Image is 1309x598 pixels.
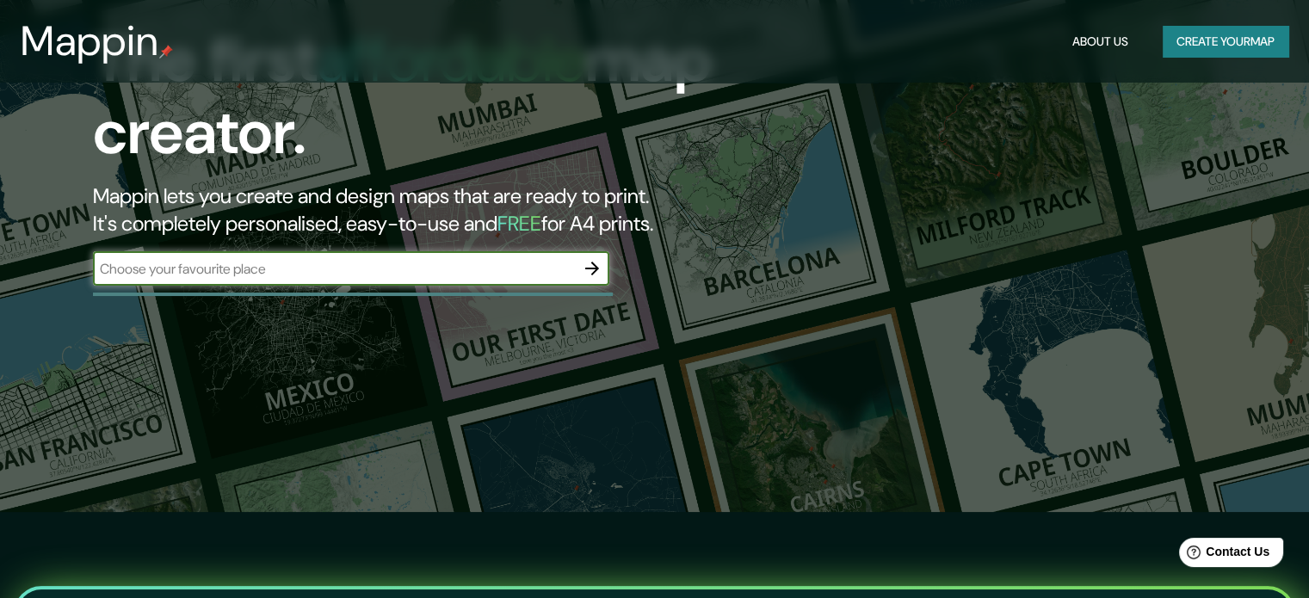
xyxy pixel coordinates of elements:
[159,45,173,59] img: mappin-pin
[497,210,541,237] h5: FREE
[1065,26,1135,58] button: About Us
[93,24,748,182] h1: The first map creator.
[93,259,575,279] input: Choose your favourite place
[93,182,748,237] h2: Mappin lets you create and design maps that are ready to print. It's completely personalised, eas...
[1156,531,1290,579] iframe: Help widget launcher
[21,17,159,65] h3: Mappin
[1163,26,1288,58] button: Create yourmap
